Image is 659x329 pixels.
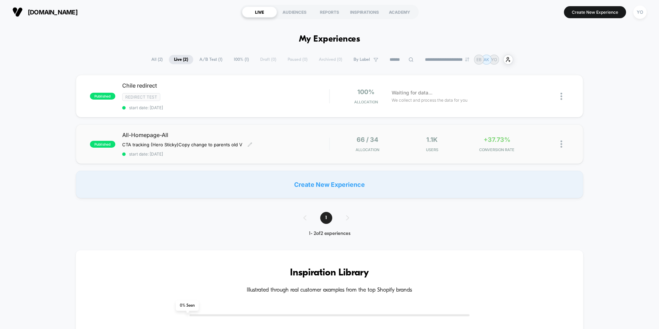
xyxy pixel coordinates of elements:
[465,57,469,61] img: end
[169,55,193,64] span: Live ( 2 )
[484,57,489,62] p: AK
[357,88,374,95] span: 100%
[12,7,23,17] img: Visually logo
[28,9,78,16] span: [DOMAIN_NAME]
[392,89,432,97] span: Waiting for data...
[10,7,80,18] button: [DOMAIN_NAME]
[96,268,563,279] h3: Inspiration Library
[402,147,463,152] span: Users
[382,7,417,18] div: ACADEMY
[122,132,329,138] span: All-Homepage-All
[312,7,347,18] div: REPORTS
[229,55,254,64] span: 100% ( 1 )
[90,93,115,100] span: published
[122,93,160,101] span: Redirect Test
[564,6,626,18] button: Create New Experience
[560,93,562,100] img: close
[491,57,497,62] p: YO
[122,82,329,89] span: Chile redirect
[356,147,379,152] span: Allocation
[392,97,467,103] span: We collect and process the data for you
[347,7,382,18] div: INSPIRATIONS
[426,136,438,143] span: 1.1k
[354,100,378,104] span: Allocation
[633,5,647,19] div: YO
[466,147,528,152] span: CONVERSION RATE
[484,136,510,143] span: +37.73%
[354,57,370,62] span: By Label
[299,34,360,44] h1: My Experiences
[122,142,242,147] span: CTA tracking (Hero Sticky)Copy change to parents old V
[242,7,277,18] div: LIVE
[320,212,332,224] span: 1
[90,141,115,148] span: published
[76,171,583,198] div: Create New Experience
[96,287,563,294] h4: Illustrated through real customer examples from the top Shopify brands
[194,55,228,64] span: A/B Test ( 1 )
[122,105,329,110] span: start date: [DATE]
[176,300,199,311] span: 0 % Seen
[146,55,168,64] span: All ( 2 )
[297,231,363,237] div: 1 - 2 of 2 experiences
[476,57,482,62] p: EB
[277,7,312,18] div: AUDIENCES
[122,151,329,157] span: start date: [DATE]
[560,140,562,148] img: close
[631,5,649,19] button: YO
[357,136,378,143] span: 66 / 34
